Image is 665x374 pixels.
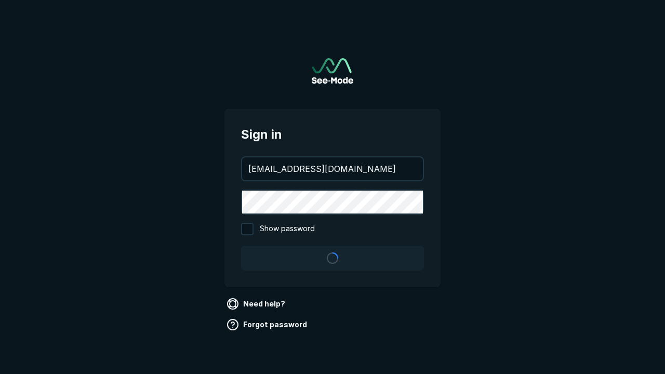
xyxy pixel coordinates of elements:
span: Show password [260,223,315,235]
a: Go to sign in [312,58,353,84]
a: Forgot password [224,316,311,333]
input: your@email.com [242,157,423,180]
img: See-Mode Logo [312,58,353,84]
span: Sign in [241,125,424,144]
a: Need help? [224,296,289,312]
